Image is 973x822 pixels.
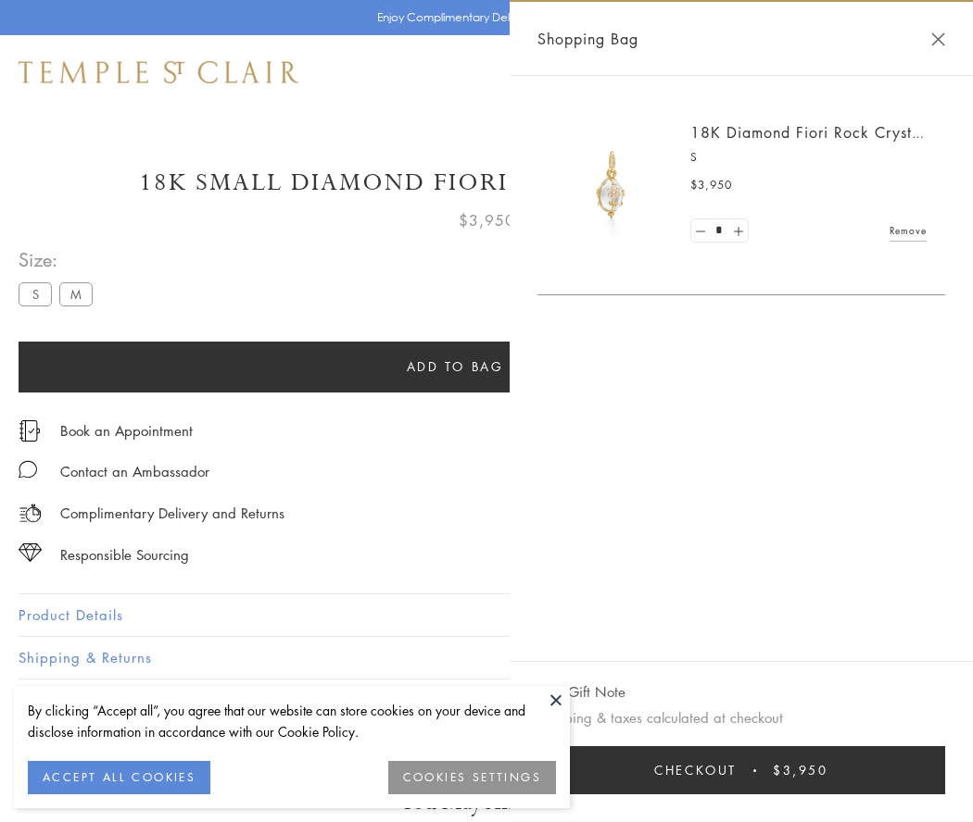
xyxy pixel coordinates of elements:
[19,679,954,721] button: Gifting
[60,460,209,483] div: Contact an Ambassador
[407,356,504,377] span: Add to bag
[690,176,732,194] span: $3,950
[890,220,927,241] a: Remove
[19,543,42,562] img: icon_sourcing.svg
[537,706,945,729] p: Shipping & taxes calculated at checkout
[19,167,954,199] h1: 18K Small Diamond Fiori Rock Crystal Amulet
[377,8,588,27] p: Enjoy Complimentary Delivery & Returns
[654,760,737,780] span: Checkout
[28,700,556,742] div: By clicking “Accept all”, you agree that our website can store cookies on your device and disclos...
[690,148,927,167] p: S
[19,61,298,83] img: Temple St. Clair
[19,342,891,392] button: Add to bag
[459,208,515,232] span: $3,950
[19,502,42,525] img: icon_delivery.svg
[388,761,556,794] button: COOKIES SETTINGS
[19,637,954,679] button: Shipping & Returns
[691,219,710,243] a: Set quantity to 0
[19,282,52,305] label: S
[28,761,210,794] button: ACCEPT ALL COOKIES
[773,760,828,780] span: $3,950
[537,27,638,51] span: Shopping Bag
[537,680,625,704] button: Add Gift Note
[60,502,284,525] p: Complimentary Delivery and Returns
[60,420,193,441] a: Book an Appointment
[537,746,945,794] button: Checkout $3,950
[60,543,189,567] div: Responsible Sourcing
[19,594,954,636] button: Product Details
[19,460,37,479] img: MessageIcon-01_2.svg
[19,420,41,442] img: icon_appointment.svg
[931,32,945,46] button: Close Shopping Bag
[59,282,93,305] label: M
[19,244,100,275] span: Size:
[728,219,747,243] a: Set quantity to 2
[556,130,667,241] img: P51889-E11FIORI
